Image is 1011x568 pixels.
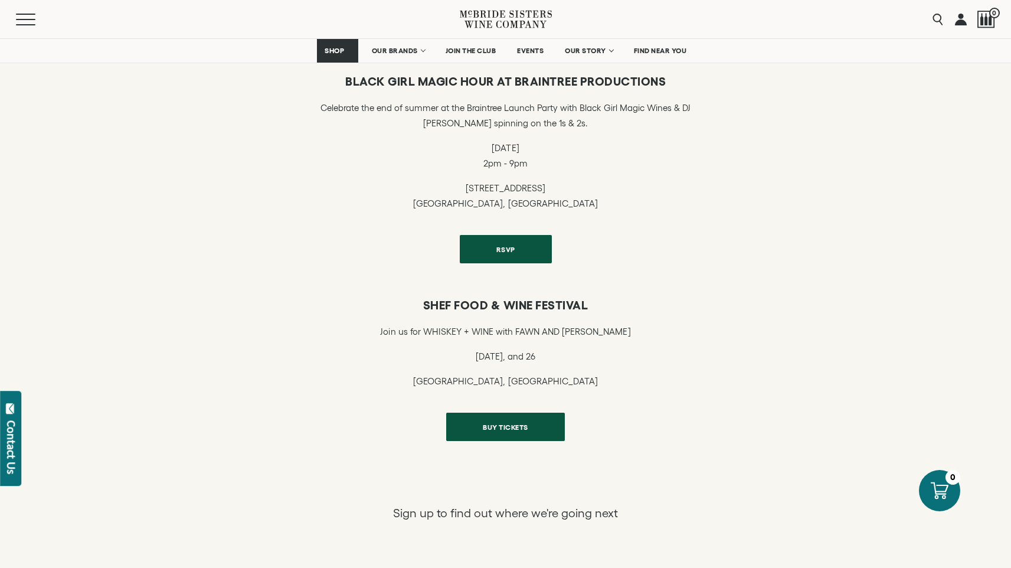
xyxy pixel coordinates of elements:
p: [GEOGRAPHIC_DATA], [GEOGRAPHIC_DATA] [380,374,630,389]
h6: Shef Food & Wine Festival [302,298,709,312]
div: 0 [945,470,960,485]
p: Celebrate the end of summer at the Braintree Launch Party with Black Girl Magic Wines & DJ [PERSO... [302,100,709,131]
p: [DATE] 2pm - 9pm [302,141,709,171]
a: OUR STORY [557,39,620,63]
h6: Black Girl Magic Hour at Braintree Productions [302,74,709,89]
a: JOIN THE CLUB [438,39,504,63]
span: SHOP [325,47,345,55]
button: Mobile Menu Trigger [16,14,58,25]
a: RSVP [460,235,552,263]
a: EVENTS [509,39,551,63]
p: [DATE], and 26 [380,349,630,364]
span: JOIN THE CLUB [446,47,496,55]
span: 0 [989,8,1000,18]
a: BUY TICKETS [446,413,565,441]
span: FIND NEAR YOU [634,47,687,55]
a: OUR BRANDS [364,39,432,63]
p: Sign up to find out where we're going next [393,505,619,521]
span: EVENTS [517,47,544,55]
p: Join us for WHISKEY + WINE with FAWN AND [PERSON_NAME] [380,324,630,340]
a: FIND NEAR YOU [626,39,695,63]
span: OUR BRANDS [372,47,418,55]
div: Contact Us [5,420,17,474]
p: [STREET_ADDRESS] [GEOGRAPHIC_DATA], [GEOGRAPHIC_DATA] [302,181,709,211]
a: SHOP [317,39,358,63]
span: BUY TICKETS [462,416,549,439]
span: RSVP [476,238,536,261]
span: OUR STORY [565,47,606,55]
